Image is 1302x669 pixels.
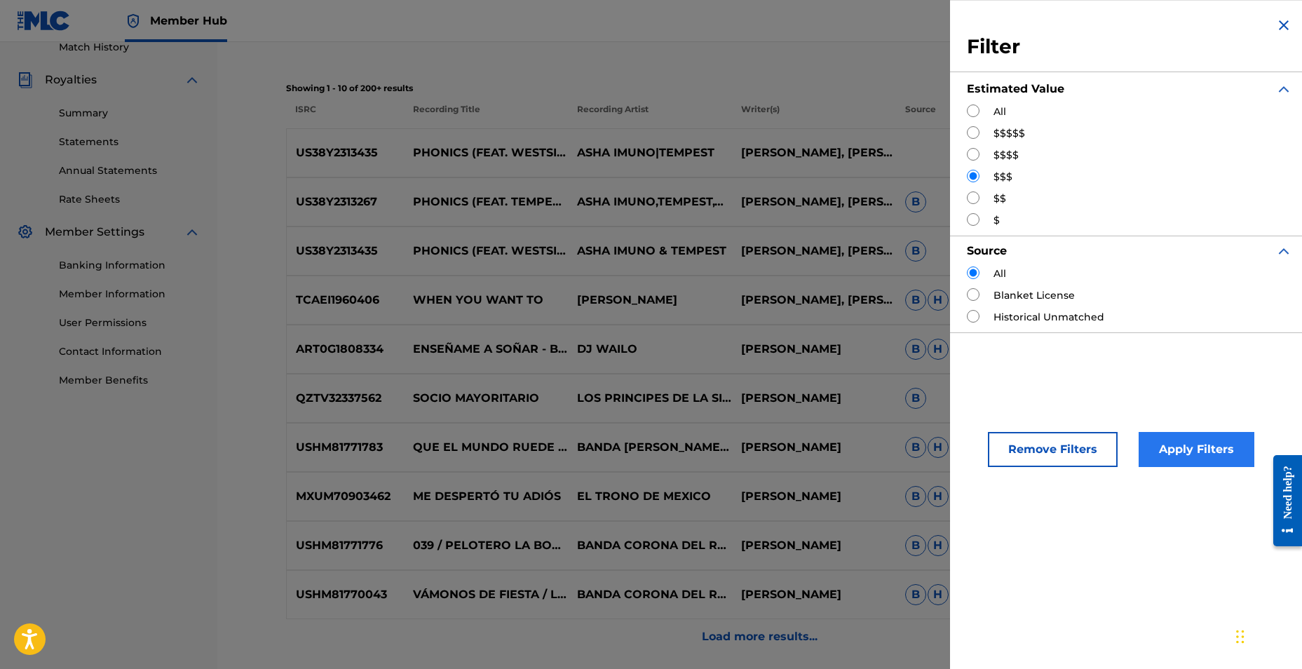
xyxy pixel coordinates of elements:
span: H [928,290,949,311]
p: Recording Artist [568,103,732,128]
a: User Permissions [59,316,201,330]
p: [PERSON_NAME] [732,586,896,603]
p: [PERSON_NAME] [732,439,896,456]
p: BANDA [PERSON_NAME] DEL REY [568,439,732,456]
p: [PERSON_NAME] [568,292,732,309]
span: B [905,584,926,605]
p: Writer(s) [732,103,896,128]
p: ME DESPERTÓ TU ADIÓS [404,488,568,505]
p: Load more results... [702,628,818,645]
p: MXUM70903462 [287,488,405,505]
label: All [994,104,1006,119]
p: ASHA IMUNO & TEMPEST [568,243,732,259]
p: Source [905,103,936,128]
label: All [994,266,1006,281]
p: DJ WAILO [568,341,732,358]
p: BANDA CORONA DEL REY [568,586,732,603]
h3: Filter [967,34,1292,60]
img: expand [184,224,201,241]
img: MLC Logo [17,11,71,31]
label: $$ [994,191,1006,206]
span: B [905,535,926,556]
label: $$$$ [994,148,1019,163]
p: USHM81770043 [287,586,405,603]
label: Blanket License [994,288,1075,303]
strong: Source [967,244,1007,257]
img: expand [1275,81,1292,97]
div: Drag [1236,616,1245,658]
p: USHM81771783 [287,439,405,456]
p: PHONICS (FEAT. WESTSIDE BOOGIE) [404,144,568,161]
span: B [905,437,926,458]
a: Match History [59,40,201,55]
iframe: Resource Center [1263,445,1302,557]
button: Remove Filters [988,432,1118,467]
p: [PERSON_NAME], [PERSON_NAME], [PERSON_NAME] [732,144,896,161]
p: VÁMONOS DE FIESTA / LA CULEBRA (EN VIVO) [404,586,568,603]
span: B [905,486,926,507]
span: H [928,486,949,507]
a: Contact Information [59,344,201,359]
iframe: Chat Widget [1232,602,1302,669]
p: [PERSON_NAME], [PERSON_NAME], [PERSON_NAME] [732,243,896,259]
label: $$$$$ [994,126,1025,141]
p: ENSEÑAME A SOÑAR - BAILA CONMIGO - QUE CHIMBA (GUARACHA MIX) [404,341,568,358]
a: Banking Information [59,258,201,273]
p: Recording Title [403,103,567,128]
span: B [905,290,926,311]
p: [PERSON_NAME] [732,488,896,505]
p: [PERSON_NAME], [PERSON_NAME], [PERSON_NAME] [732,194,896,210]
a: Member Information [59,287,201,302]
p: [PERSON_NAME] [732,390,896,407]
span: B [905,191,926,212]
span: H [928,339,949,360]
p: US38Y2313267 [287,194,405,210]
p: ASHA IMUNO|TEMPEST [568,144,732,161]
img: expand [184,72,201,88]
span: H [928,584,949,605]
span: B [905,388,926,409]
p: US38Y2313435 [287,243,405,259]
p: ART0G1808334 [287,341,405,358]
p: [PERSON_NAME], [PERSON_NAME], [PERSON_NAME] [732,292,896,309]
span: Member Settings [45,224,144,241]
img: Member Settings [17,224,34,241]
p: USHM81771776 [287,537,405,554]
a: Statements [59,135,201,149]
a: Annual Statements [59,163,201,178]
p: ISRC [286,103,404,128]
p: Showing 1 - 10 of 200+ results [286,82,1234,95]
span: Member Hub [150,13,227,29]
p: WHEN YOU WANT TO [404,292,568,309]
a: Summary [59,106,201,121]
label: $$$ [994,170,1012,184]
p: [PERSON_NAME] [732,537,896,554]
p: TCAEI1960406 [287,292,405,309]
img: expand [1275,243,1292,259]
a: Member Benefits [59,373,201,388]
span: H [928,437,949,458]
label: $ [994,213,1000,228]
p: US38Y2313435 [287,144,405,161]
p: SOCIO MAYORITARIO [404,390,568,407]
p: ASHA IMUNO,TEMPEST,WESTSIDE BOOGIE [568,194,732,210]
img: Top Rightsholder [125,13,142,29]
a: Rate Sheets [59,192,201,207]
p: LOS PRINCIPES DE LA SIERRA [568,390,732,407]
strong: Estimated Value [967,82,1064,95]
p: QZTV32337562 [287,390,405,407]
p: PHONICS (FEAT. WESTSIDE BOOGIE) [404,243,568,259]
span: Royalties [45,72,97,88]
img: Royalties [17,72,34,88]
p: QUE EL MUNDO RUEDE (EN VIVO) [404,439,568,456]
p: PHONICS (FEAT. TEMPEST & WESTSIDE BOOGIE) [404,194,568,210]
p: 039 / PELOTERO LA BOLA (EN VIVO) [404,537,568,554]
span: B [905,241,926,262]
span: B [905,339,926,360]
span: H [928,535,949,556]
p: BANDA CORONA DEL REY [568,537,732,554]
p: [PERSON_NAME] [732,341,896,358]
